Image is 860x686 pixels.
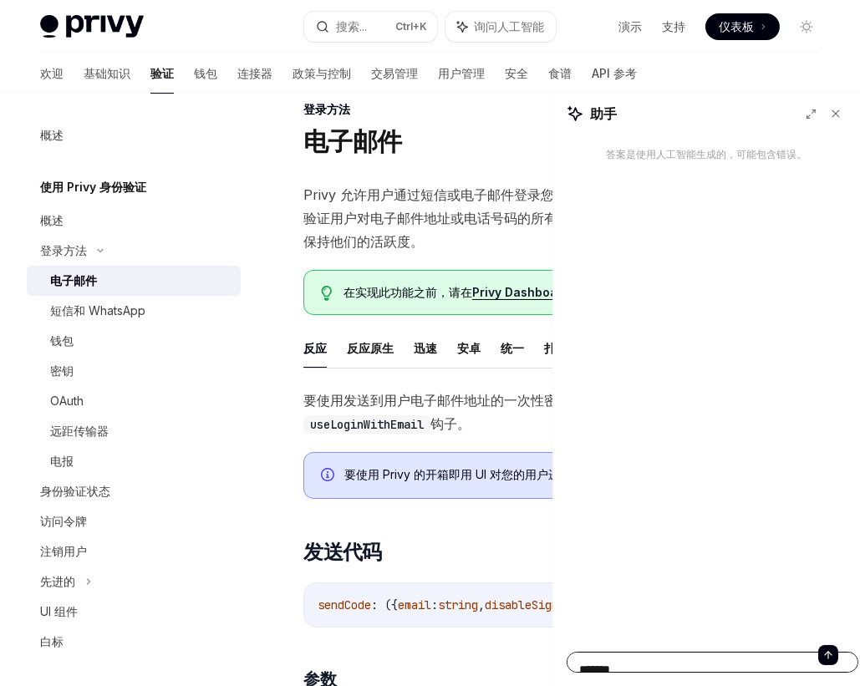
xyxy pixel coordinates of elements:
a: 注销用户 [27,536,241,567]
code: useLoginWithEmail [303,415,430,434]
svg: 提示 [321,286,333,301]
button: 询问人工智能 [445,12,556,42]
font: 短信和 WhatsApp [50,303,145,318]
a: 钱包 [27,326,241,356]
font: 交易管理 [371,66,418,80]
a: Privy Dashboard [472,285,570,300]
font: OAuth [50,394,84,408]
a: 欢迎 [40,53,64,94]
button: 搜索...Ctrl+K [304,12,436,42]
font: 答案是使用人工智能生成的，可能包含错误。 [607,148,807,160]
font: 演示 [618,19,642,33]
span: : ({ [371,597,398,612]
font: 登录方法 [303,102,350,116]
font: 要使用 Privy 的开箱即用 UI 对您的用户进行身份验证，请查看 [344,467,665,481]
a: 访问令牌 [27,506,241,536]
a: 食谱 [548,53,572,94]
font: 统一 [501,341,524,355]
font: 扑 [544,341,556,355]
font: API 参考 [592,66,637,80]
font: +K [413,20,427,33]
font: 反应原生 [347,341,394,355]
a: 安全 [505,53,528,94]
font: 要使用发送到用户电子邮件地址的一次性密码 (OTP) 对用户进行身份验证，请使用 [303,392,791,409]
a: 基础知识 [84,53,130,94]
a: 交易管理 [371,53,418,94]
button: 统一 [501,328,524,368]
span: disableSignup [485,597,572,612]
a: UI 组件 [27,597,241,627]
font: 使用 Privy 身份验证 [40,180,146,194]
font: 身份验证状态 [40,484,110,498]
font: 概述 [40,128,64,142]
font: UI 组件 [40,604,78,618]
button: 扑 [544,328,556,368]
font: 安卓 [457,341,481,355]
font: 验证 [150,66,174,80]
a: 仪表板 [705,13,780,40]
font: 搜索... [336,19,367,33]
span: , [478,597,485,612]
a: 电子邮件 [27,266,241,296]
font: 钩子。 [430,415,471,432]
button: 迅速 [414,328,437,368]
a: 短信和 WhatsApp [27,296,241,326]
a: OAuth [27,386,241,416]
a: 验证 [150,53,174,94]
font: 发送代码 [303,540,382,564]
font: 连接器 [237,66,272,80]
font: 密钥 [50,363,74,378]
button: 发送消息 [818,645,838,665]
span: sendCode [318,597,371,612]
button: 反应 [303,328,327,368]
font: 基础知识 [84,66,130,80]
font: 询问人工智能 [474,19,544,33]
a: 演示 [618,18,642,35]
font: 访问令牌 [40,514,87,528]
span: string [438,597,478,612]
font: 概述 [40,213,64,227]
svg: 信息 [321,468,338,485]
font: 助手 [590,105,617,122]
a: 白标 [27,627,241,657]
a: 概述 [27,120,241,150]
font: 电子邮件 [50,273,97,287]
a: 电报 [27,446,241,476]
font: 仪表板 [719,19,754,33]
font: 钱包 [50,333,74,348]
a: 支持 [662,18,685,35]
font: 电子邮件 [303,126,401,156]
button: 切换暗模式 [793,13,820,40]
a: 密钥 [27,356,241,386]
font: Ctrl [395,20,413,33]
font: 登录方法 [40,243,87,257]
a: 钱包 [194,53,217,94]
a: 政策与控制 [293,53,351,94]
font: 在实现此功能之前，请在 [343,285,472,299]
a: 概述 [27,206,241,236]
font: Privy 允许用户通过短信或电子邮件登录您的应用程序。借助 Privy，您的应用程序可以验证用户对电子邮件地址或电话号码的所有权，以便向他们发送通知、活动等信息，从而保持他们的活跃度。 [303,186,825,250]
font: 钱包 [194,66,217,80]
font: 注销用户 [40,544,87,558]
a: 身份验证状态 [27,476,241,506]
a: API 参考 [592,53,637,94]
font: Privy Dashboard [472,285,570,299]
img: 灯光标志 [40,15,144,38]
a: 用户管理 [438,53,485,94]
a: 远距传输器 [27,416,241,446]
font: 政策与控制 [293,66,351,80]
font: 安全 [505,66,528,80]
button: 安卓 [457,328,481,368]
font: 先进的 [40,574,75,588]
span: email [398,597,431,612]
font: 反应 [303,341,327,355]
a: 连接器 [237,53,272,94]
font: 用户管理 [438,66,485,80]
font: 电报 [50,454,74,468]
span: : [431,597,438,612]
font: 远距传输器 [50,424,109,438]
font: 食谱 [548,66,572,80]
font: 支持 [662,19,685,33]
font: 迅速 [414,341,437,355]
button: 反应原生 [347,328,394,368]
